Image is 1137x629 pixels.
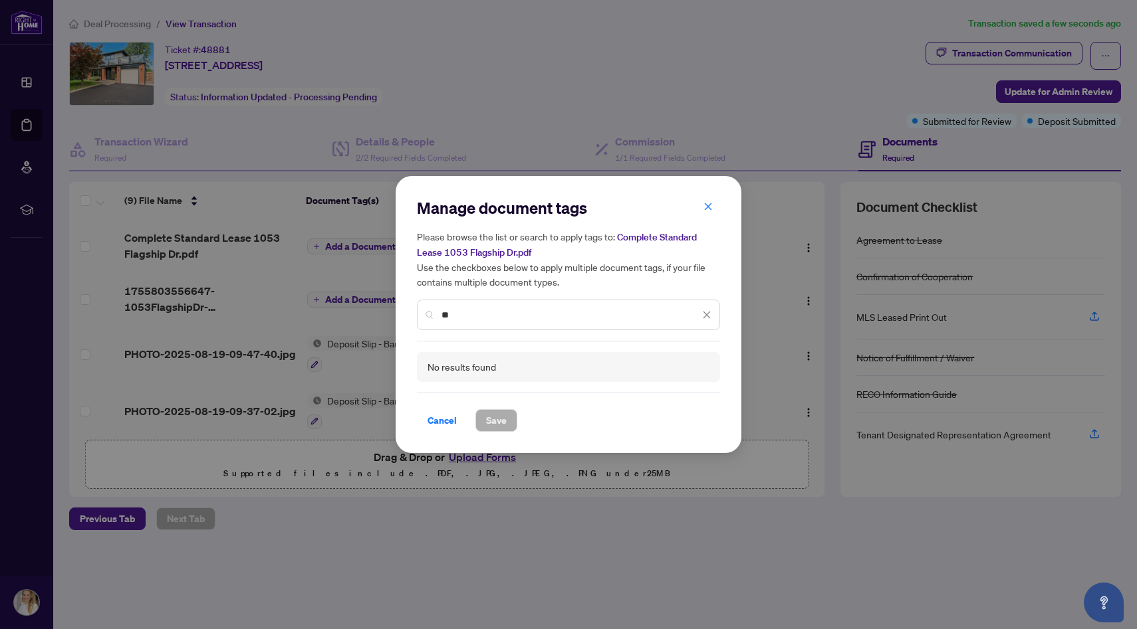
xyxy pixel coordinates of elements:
h5: Please browse the list or search to apply tags to: Use the checkboxes below to apply multiple doc... [417,229,720,289]
button: Cancel [417,409,467,432]
button: Open asap [1084,583,1124,622]
button: Save [475,409,517,432]
div: No results found [428,360,496,375]
span: Cancel [428,410,457,431]
span: Complete Standard Lease 1053 Flagship Dr.pdf [417,231,697,258]
span: close [703,202,713,211]
h2: Manage document tags [417,197,720,219]
span: close [702,310,711,319]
